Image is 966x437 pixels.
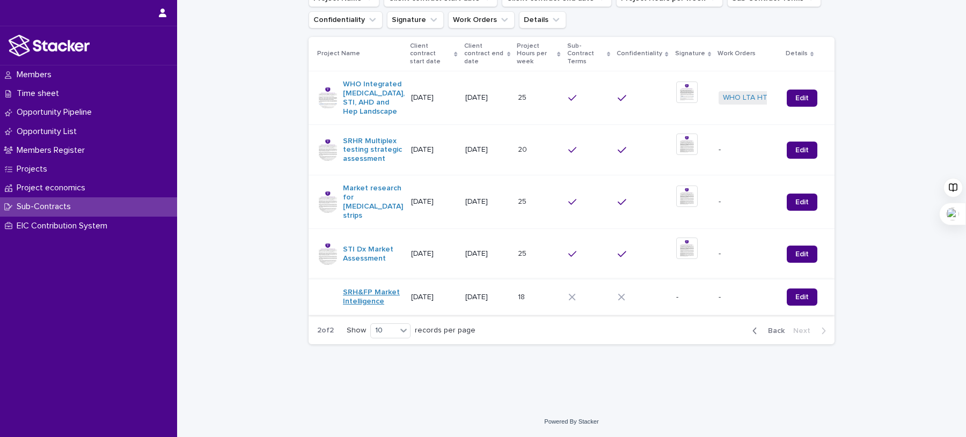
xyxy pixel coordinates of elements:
[410,40,451,68] p: Client contract start date
[12,145,93,155] p: Members Register
[518,291,527,302] p: 18
[718,48,756,60] p: Work Orders
[719,249,778,258] p: -
[12,202,79,212] p: Sub-Contracts
[465,249,510,258] p: [DATE]
[347,326,366,335] p: Show
[343,245,402,263] a: STI Dx Market Assessment
[309,71,835,125] tr: WHO Integrated [MEDICAL_DATA], STI, AHD and Hep Landscape [DATE][DATE]2525 WHO LTA HTS Dashboard ...
[465,197,510,206] p: [DATE]
[517,40,554,68] p: Project Hours per week
[411,249,456,258] p: [DATE]
[795,146,809,154] span: Edit
[317,48,360,60] p: Project Name
[411,293,456,302] p: [DATE]
[795,250,809,258] span: Edit
[411,145,456,154] p: [DATE]
[795,198,809,206] span: Edit
[795,94,809,102] span: Edit
[12,88,68,99] p: Time sheet
[789,326,835,336] button: Next
[415,326,475,335] p: records per page
[786,48,808,60] p: Details
[309,125,835,175] tr: SRHR Multiplex testing strategic assessment [DATE][DATE]2020 -Edit
[9,35,90,56] img: stacker-logo-white.png
[787,194,817,211] a: Edit
[12,107,100,117] p: Opportunity Pipeline
[12,183,94,193] p: Project economics
[519,11,566,28] button: Details
[465,93,510,102] p: [DATE]
[343,80,405,116] a: WHO Integrated [MEDICAL_DATA], STI, AHD and Hep Landscape
[309,11,383,28] button: Confidentiality
[12,164,56,174] p: Projects
[343,184,403,220] a: Market research for [MEDICAL_DATA] strips
[12,70,60,80] p: Members
[675,48,705,60] p: Signature
[762,327,785,335] span: Back
[465,145,510,154] p: [DATE]
[787,246,817,263] a: Edit
[387,11,444,28] button: Signature
[343,288,402,306] a: SRH&FP Market Intelligence
[518,91,529,102] p: 25
[676,293,710,302] p: -
[371,325,397,336] div: 10
[787,90,817,107] a: Edit
[448,11,515,28] button: Work Orders
[795,293,809,301] span: Edit
[309,279,835,315] tr: SRH&FP Market Intelligence [DATE][DATE]1818 --Edit
[343,137,402,164] a: SRHR Multiplex testing strategic assessment
[464,40,505,68] p: Client contract end date
[617,48,662,60] p: Confidentiality
[309,317,342,344] p: 2 of 2
[309,175,835,229] tr: Market research for [MEDICAL_DATA] strips [DATE][DATE]2525 -Edit
[518,143,529,154] p: 20
[411,93,456,102] p: [DATE]
[518,247,529,258] p: 25
[787,142,817,159] a: Edit
[719,145,778,154] p: -
[411,197,456,206] p: [DATE]
[719,293,778,302] p: -
[793,327,817,335] span: Next
[518,195,529,206] p: 25
[12,127,85,137] p: Opportunity List
[567,40,605,68] p: Sub-Contract Terms
[309,229,835,279] tr: STI Dx Market Assessment [DATE][DATE]2525 -Edit
[12,221,116,231] p: EIC Contribution System
[719,197,778,206] p: -
[744,326,789,336] button: Back
[787,288,817,306] a: Edit
[465,293,510,302] p: [DATE]
[544,418,598,425] a: Powered By Stacker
